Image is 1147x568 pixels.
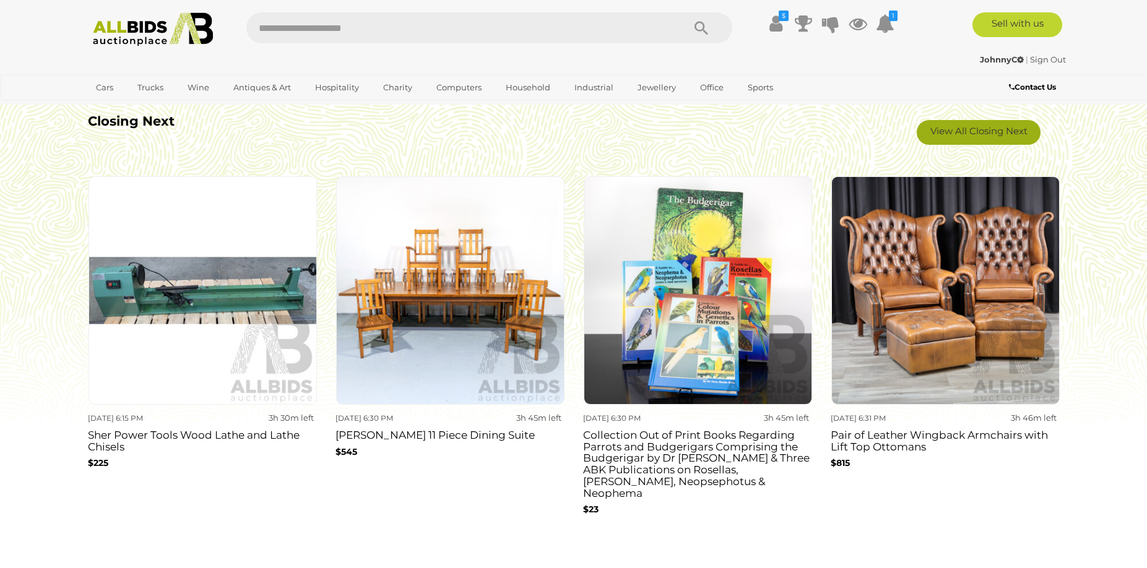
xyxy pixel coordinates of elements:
div: [DATE] 6:30 PM [583,411,693,425]
a: JohnnyC [980,54,1026,64]
a: Office [692,77,732,98]
a: [DATE] 6:30 PM 3h 45m left [PERSON_NAME] 11 Piece Dining Suite $545 [335,176,565,530]
a: $ [767,12,786,35]
a: [DATE] 6:31 PM 3h 46m left Pair of Leather Wingback Armchairs with Lift Top Ottomans $815 [831,176,1060,530]
span: | [1026,54,1028,64]
a: Cars [88,77,121,98]
a: Trucks [129,77,171,98]
h3: [PERSON_NAME] 11 Piece Dining Suite [335,426,565,441]
strong: 3h 30m left [269,413,314,423]
b: Contact Us [1009,82,1056,92]
a: Household [498,77,558,98]
a: View All Closing Next [917,120,1041,145]
a: Jewellery [630,77,684,98]
img: Allbids.com.au [86,12,220,46]
b: $225 [88,457,108,468]
div: [DATE] 6:30 PM [335,411,446,425]
a: Sign Out [1030,54,1066,64]
h3: Sher Power Tools Wood Lathe and Lathe Chisels [88,426,317,452]
i: 1 [889,11,898,21]
b: Closing Next [88,113,175,129]
img: Jimmy Possum 11 Piece Dining Suite [336,176,565,405]
a: Hospitality [307,77,367,98]
a: Industrial [566,77,621,98]
a: Charity [375,77,420,98]
a: Antiques & Art [225,77,299,98]
img: Sher Power Tools Wood Lathe and Lathe Chisels [89,176,317,405]
strong: 3h 45m left [764,413,809,423]
img: Collection Out of Print Books Regarding Parrots and Budgerigars Comprising the Budgerigar by Dr R... [584,176,812,405]
a: [GEOGRAPHIC_DATA] [88,98,192,118]
a: [DATE] 6:30 PM 3h 45m left Collection Out of Print Books Regarding Parrots and Budgerigars Compri... [583,176,812,530]
a: [DATE] 6:15 PM 3h 30m left Sher Power Tools Wood Lathe and Lathe Chisels $225 [88,176,317,530]
strong: 3h 45m left [516,413,561,423]
b: $545 [335,446,357,457]
a: Computers [428,77,490,98]
div: [DATE] 6:15 PM [88,411,198,425]
a: Sports [740,77,781,98]
img: Pair of Leather Wingback Armchairs with Lift Top Ottomans [831,176,1060,405]
b: $23 [583,504,599,515]
h3: Pair of Leather Wingback Armchairs with Lift Top Ottomans [831,426,1060,452]
button: Search [670,12,732,43]
h3: Collection Out of Print Books Regarding Parrots and Budgerigars Comprising the Budgerigar by Dr [... [583,426,812,499]
i: $ [779,11,789,21]
a: Contact Us [1009,80,1059,94]
a: Sell with us [972,12,1062,37]
div: [DATE] 6:31 PM [831,411,941,425]
a: 1 [876,12,894,35]
strong: JohnnyC [980,54,1024,64]
a: Wine [180,77,217,98]
b: $815 [831,457,850,468]
strong: 3h 46m left [1011,413,1057,423]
